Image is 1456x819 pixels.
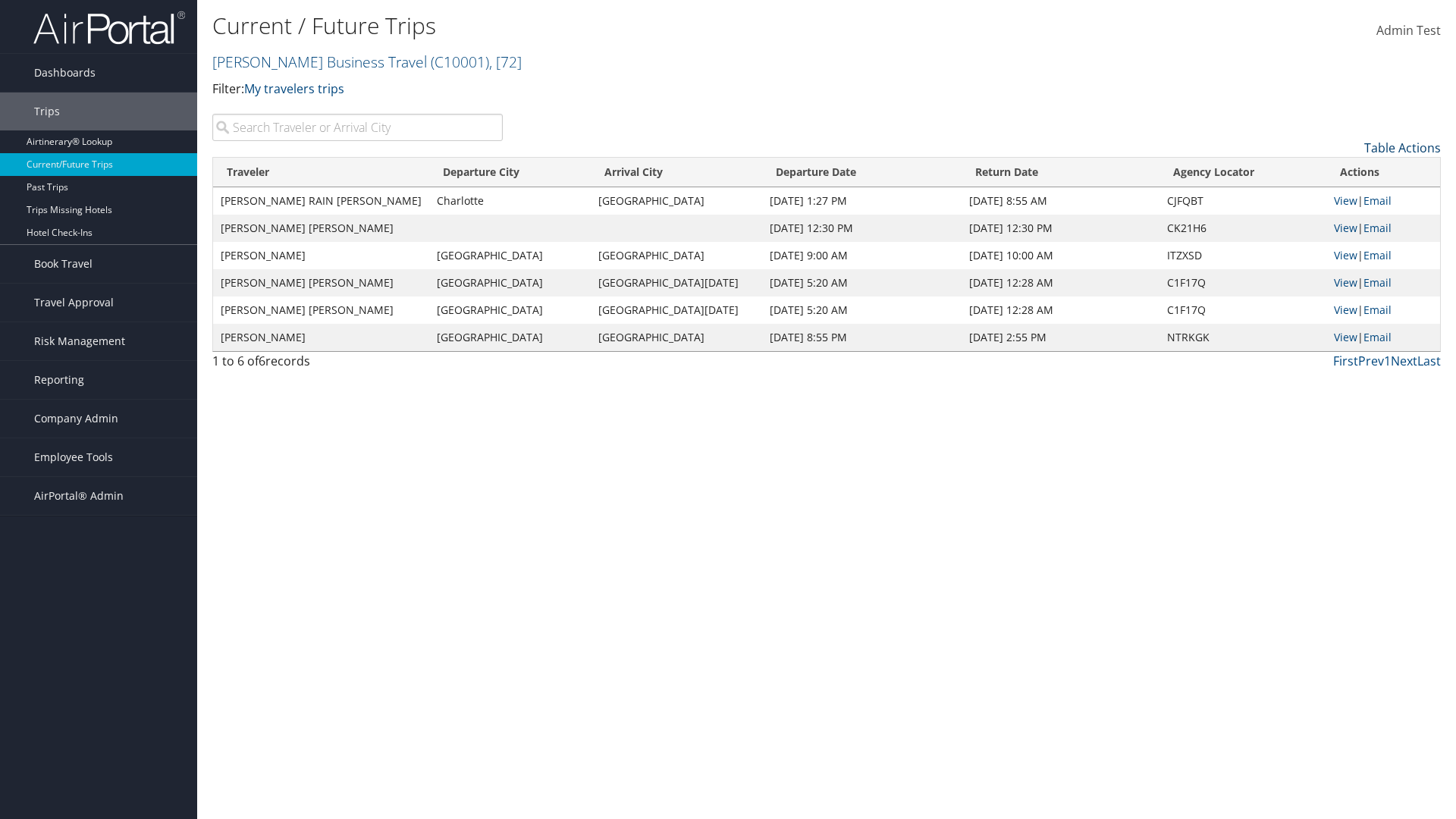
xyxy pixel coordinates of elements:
[34,54,96,92] span: Dashboards
[34,322,125,360] span: Risk Management
[1326,215,1440,242] td: |
[1363,193,1392,208] a: Email
[1326,324,1440,351] td: |
[1363,330,1392,344] a: Email
[1358,353,1384,369] a: Prev
[1159,187,1326,215] td: CJFQBT
[962,297,1159,324] td: [DATE] 12:28 AM
[213,215,429,242] td: [PERSON_NAME] [PERSON_NAME]
[1159,324,1326,351] td: NTRKGK
[213,324,429,351] td: [PERSON_NAME]
[212,114,503,141] input: Search Traveler or Arrival City
[1417,353,1441,369] a: Last
[962,324,1159,351] td: [DATE] 2:55 PM
[1384,353,1391,369] a: 1
[33,10,185,45] img: airportal-logo.png
[591,297,763,324] td: [GEOGRAPHIC_DATA][DATE]
[1364,140,1441,156] a: Table Actions
[213,158,429,187] th: Traveler: activate to sort column ascending
[1334,330,1357,344] a: View
[1376,22,1441,39] span: Admin Test
[212,80,1031,99] p: Filter:
[429,158,591,187] th: Departure City: activate to sort column ascending
[34,284,114,322] span: Travel Approval
[212,10,1031,42] h1: Current / Future Trips
[34,438,113,476] span: Employee Tools
[431,52,489,72] span: ( C10001 )
[591,324,763,351] td: [GEOGRAPHIC_DATA]
[1391,353,1417,369] a: Next
[1159,297,1326,324] td: C1F17Q
[213,269,429,297] td: [PERSON_NAME] [PERSON_NAME]
[259,353,265,369] span: 6
[1159,269,1326,297] td: C1F17Q
[591,187,763,215] td: [GEOGRAPHIC_DATA]
[429,242,591,269] td: [GEOGRAPHIC_DATA]
[34,245,93,283] span: Book Travel
[591,269,763,297] td: [GEOGRAPHIC_DATA][DATE]
[34,93,60,130] span: Trips
[591,242,763,269] td: [GEOGRAPHIC_DATA]
[1334,275,1357,290] a: View
[1363,221,1392,235] a: Email
[34,400,118,438] span: Company Admin
[1363,275,1392,290] a: Email
[213,297,429,324] td: [PERSON_NAME] [PERSON_NAME]
[1326,297,1440,324] td: |
[1334,248,1357,262] a: View
[1363,248,1392,262] a: Email
[213,187,429,215] td: [PERSON_NAME] RAIN [PERSON_NAME]
[429,324,591,351] td: [GEOGRAPHIC_DATA]
[429,297,591,324] td: [GEOGRAPHIC_DATA]
[962,215,1159,242] td: [DATE] 12:30 PM
[762,242,962,269] td: [DATE] 9:00 AM
[34,477,124,515] span: AirPortal® Admin
[762,187,962,215] td: [DATE] 1:27 PM
[762,297,962,324] td: [DATE] 5:20 AM
[1334,303,1357,317] a: View
[762,324,962,351] td: [DATE] 8:55 PM
[1326,242,1440,269] td: |
[762,158,962,187] th: Departure Date: activate to sort column descending
[429,269,591,297] td: [GEOGRAPHIC_DATA]
[1159,215,1326,242] td: CK21H6
[1334,221,1357,235] a: View
[962,269,1159,297] td: [DATE] 12:28 AM
[1334,193,1357,208] a: View
[1326,158,1440,187] th: Actions
[212,52,522,72] a: [PERSON_NAME] Business Travel
[212,352,503,378] div: 1 to 6 of records
[489,52,522,72] span: , [ 72 ]
[591,158,763,187] th: Arrival City: activate to sort column ascending
[1159,242,1326,269] td: ITZXSD
[429,187,591,215] td: Charlotte
[1363,303,1392,317] a: Email
[1376,8,1441,55] a: Admin Test
[1326,269,1440,297] td: |
[762,215,962,242] td: [DATE] 12:30 PM
[1333,353,1358,369] a: First
[1159,158,1326,187] th: Agency Locator: activate to sort column ascending
[244,80,344,97] a: My travelers trips
[34,361,84,399] span: Reporting
[962,242,1159,269] td: [DATE] 10:00 AM
[213,242,429,269] td: [PERSON_NAME]
[762,269,962,297] td: [DATE] 5:20 AM
[962,187,1159,215] td: [DATE] 8:55 AM
[962,158,1159,187] th: Return Date: activate to sort column ascending
[1326,187,1440,215] td: |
